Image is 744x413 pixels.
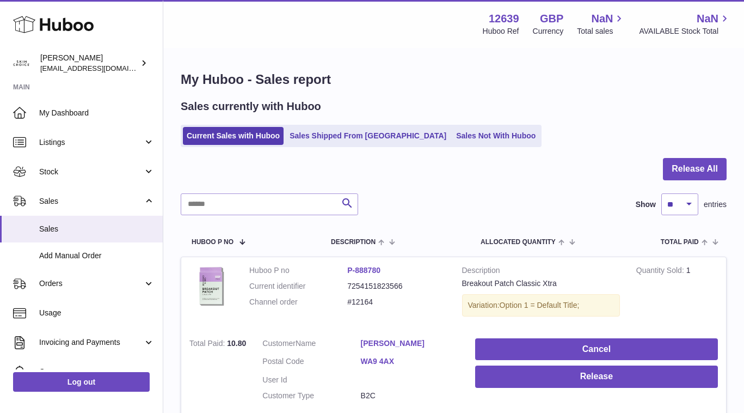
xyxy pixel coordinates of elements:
[227,339,246,348] span: 10.80
[452,127,539,145] a: Sales Not With Huboo
[262,338,360,351] dt: Name
[483,26,519,37] div: Huboo Ref
[636,266,686,277] strong: Quantity Sold
[347,281,445,291] dd: 7254151823566
[361,391,459,401] dd: B2C
[331,239,376,246] span: Description
[39,167,143,177] span: Stock
[39,137,143,148] span: Listings
[361,338,459,349] a: [PERSON_NAME]
[286,127,450,145] a: Sales Shipped From [GEOGRAPHIC_DATA]
[636,199,656,210] label: Show
[249,297,347,307] dt: Channel order
[475,338,718,361] button: Cancel
[475,366,718,388] button: Release
[639,26,731,37] span: AVAILABLE Stock Total
[262,356,360,369] dt: Postal Code
[462,278,620,289] div: Breakout Patch Classic Xtra
[249,265,347,276] dt: Huboo P no
[462,265,620,278] strong: Description
[39,308,155,318] span: Usage
[481,239,556,246] span: ALLOCATED Quantity
[189,339,227,350] strong: Total Paid
[361,356,459,367] a: WA9 4AX
[500,301,580,309] span: Option 1 = Default Title;
[183,127,284,145] a: Current Sales with Huboo
[347,297,445,307] dd: #12164
[39,224,155,234] span: Sales
[704,199,727,210] span: entries
[39,108,155,118] span: My Dashboard
[40,64,160,72] span: [EMAIL_ADDRESS][DOMAIN_NAME]
[13,55,29,71] img: admin@skinchoice.com
[262,339,296,348] span: Customer
[591,11,613,26] span: NaN
[181,71,727,88] h1: My Huboo - Sales report
[628,257,726,330] td: 1
[639,11,731,37] a: NaN AVAILABLE Stock Total
[40,53,138,74] div: [PERSON_NAME]
[262,375,360,385] dt: User Id
[462,294,620,317] div: Variation:
[262,391,360,401] dt: Customer Type
[577,11,625,37] a: NaN Total sales
[540,11,563,26] strong: GBP
[697,11,718,26] span: NaN
[189,265,233,309] img: 126391698402395.jpg
[577,26,625,37] span: Total sales
[39,251,155,261] span: Add Manual Order
[533,26,564,37] div: Currency
[663,158,727,180] button: Release All
[347,266,380,275] a: P-888780
[489,11,519,26] strong: 12639
[249,281,347,291] dt: Current identifier
[181,99,321,114] h2: Sales currently with Huboo
[661,239,699,246] span: Total paid
[39,367,155,377] span: Cases
[192,239,233,246] span: Huboo P no
[39,278,143,289] span: Orders
[39,196,143,206] span: Sales
[39,337,143,348] span: Invoicing and Payments
[13,372,150,392] a: Log out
